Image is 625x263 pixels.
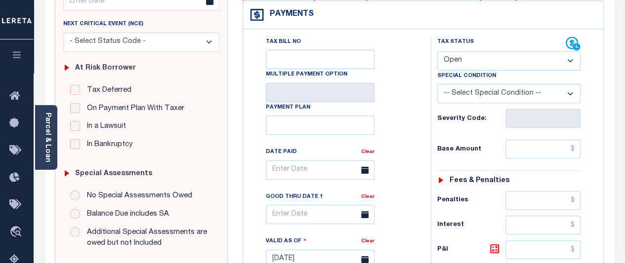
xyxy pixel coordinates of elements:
[266,104,310,112] label: Payment Plan
[437,243,506,257] h6: P&I
[82,190,192,202] label: No Special Assessments Owed
[449,177,509,185] h6: Fees & Penalties
[437,115,506,123] h6: Severity Code:
[75,64,136,73] h6: At Risk Borrower
[505,240,581,259] input: $
[266,148,297,156] label: Date Paid
[63,20,143,29] label: Next Critical Event (NCE)
[437,72,496,80] label: Special Condition
[266,236,306,246] label: Valid as Of
[82,121,126,132] label: In a Lawsuit
[266,38,301,46] label: Tax Bill No
[82,227,212,249] label: Additional Special Assessments are owed but not Included
[505,140,581,158] input: $
[265,10,314,19] h4: Payments
[75,170,152,178] h6: Special Assessments
[361,194,375,199] a: Clear
[82,209,169,220] label: Balance Due includes SA
[82,85,131,96] label: Tax Deferred
[505,216,581,234] input: $
[266,205,375,224] input: Enter Date
[266,160,375,180] input: Enter Date
[266,71,347,79] label: Multiple Payment Option
[82,103,184,114] label: On Payment Plan With Taxer
[266,193,323,201] label: Good Thru Date 1
[361,150,375,154] a: Clear
[437,196,506,204] h6: Penalties
[82,139,133,150] label: In Bankruptcy
[437,38,474,46] label: Tax Status
[437,146,506,153] h6: Base Amount
[437,221,506,229] h6: Interest
[361,239,375,244] a: Clear
[505,191,581,210] input: $
[44,113,51,162] a: Parcel & Loan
